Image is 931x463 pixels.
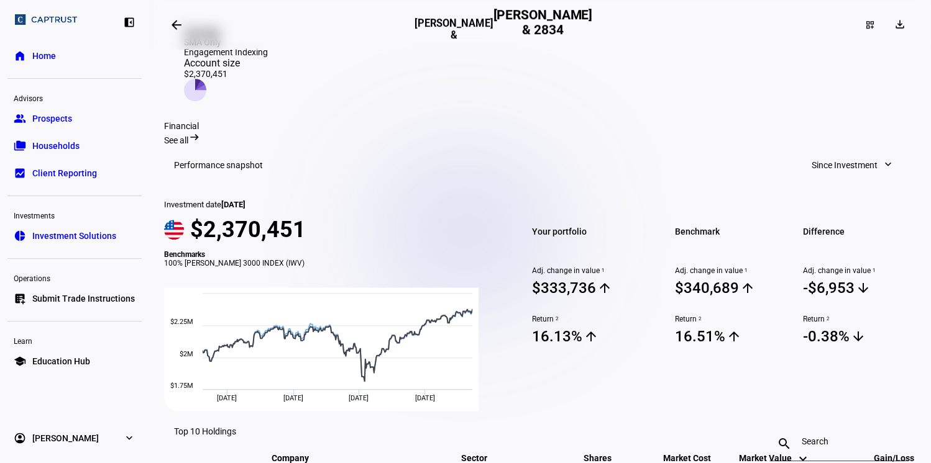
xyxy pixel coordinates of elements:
[769,436,799,451] mat-icon: search
[697,315,702,323] sup: 2
[169,17,184,32] mat-icon: arrow_backwards
[32,167,97,179] span: Client Reporting
[739,453,810,463] span: Market Value
[14,292,26,305] eth-mat-symbol: list_alt_add
[565,453,612,463] span: Shares
[190,217,306,243] span: $2,370,451
[882,158,894,171] mat-icon: expand_more
[184,47,268,57] div: Engagement Indexing
[349,394,369,402] span: [DATE]
[493,7,592,42] h2: [PERSON_NAME] & 2834
[553,315,558,323] sup: 2
[7,43,142,68] a: homeHome
[415,17,493,41] h3: [PERSON_NAME] &
[531,315,644,323] span: Return
[32,140,80,152] span: Households
[184,69,268,79] div: $2,370,451
[123,432,135,444] eth-mat-symbol: expand_more
[32,355,90,367] span: Education Hub
[7,331,142,349] div: Learn
[675,315,788,323] span: Return
[740,281,755,295] mat-icon: arrow_upward
[32,292,135,305] span: Submit Trade Instructions
[531,266,644,275] span: Adj. change in value
[221,200,245,209] span: [DATE]
[894,18,906,30] mat-icon: download
[32,230,116,242] span: Investment Solutions
[531,223,644,240] span: Your portfolio
[856,281,871,295] mat-icon: arrow_downward
[803,279,916,297] span: -$6,953
[415,394,435,402] span: [DATE]
[7,133,142,158] a: folder_copyHouseholds
[32,50,56,62] span: Home
[14,167,26,179] eth-mat-symbol: bid_landscape
[283,394,303,402] span: [DATE]
[32,432,99,444] span: [PERSON_NAME]
[7,89,142,106] div: Advisors
[803,327,916,346] span: -0.38%
[803,315,916,323] span: Return
[32,112,72,125] span: Prospects
[14,140,26,152] eth-mat-symbol: folder_copy
[675,327,788,346] span: 16.51%
[7,161,142,186] a: bid_landscapeClient Reporting
[170,318,193,326] text: $2.25M
[583,329,598,344] mat-icon: arrow_upward
[871,266,876,275] sup: 1
[164,259,497,267] div: 100% [PERSON_NAME] 3000 INDEX (IWV)
[180,350,193,358] text: $2M
[7,106,142,131] a: groupProspects
[675,279,788,297] span: $340,689
[188,131,201,143] mat-icon: arrow_right_alt
[14,112,26,125] eth-mat-symbol: group
[531,279,595,297] div: $333,736
[802,436,874,446] input: Search
[7,206,142,223] div: Investments
[599,266,604,275] sup: 1
[675,266,788,275] span: Adj. change in value
[14,230,26,242] eth-mat-symbol: pie_chart
[803,223,916,240] span: Difference
[14,355,26,367] eth-mat-symbol: school
[531,327,644,346] span: 16.13%
[170,382,193,390] text: $1.75M
[174,426,236,436] eth-data-table-title: Top 10 Holdings
[272,453,328,463] span: Company
[825,315,830,323] sup: 2
[803,266,916,275] span: Adj. change in value
[174,160,263,170] h3: Performance snapshot
[14,432,26,444] eth-mat-symbol: account_circle
[217,394,237,402] span: [DATE]
[164,250,497,259] div: Benchmarks
[164,135,188,145] span: See all
[855,453,914,463] span: Gain/Loss
[597,281,612,295] mat-icon: arrow_upward
[675,223,788,240] span: Benchmark
[799,153,906,178] button: Since Investment
[851,329,866,344] mat-icon: arrow_downward
[164,200,497,209] div: Investment date
[164,121,916,131] div: Financial
[7,223,142,248] a: pie_chartInvestment Solutions
[644,453,711,463] span: Market Cost
[452,453,497,463] span: Sector
[7,269,142,286] div: Operations
[743,266,748,275] sup: 1
[123,16,135,29] eth-mat-symbol: left_panel_close
[14,50,26,62] eth-mat-symbol: home
[865,20,875,30] mat-icon: dashboard_customize
[727,329,741,344] mat-icon: arrow_upward
[184,57,268,69] div: Account size
[812,153,878,178] span: Since Investment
